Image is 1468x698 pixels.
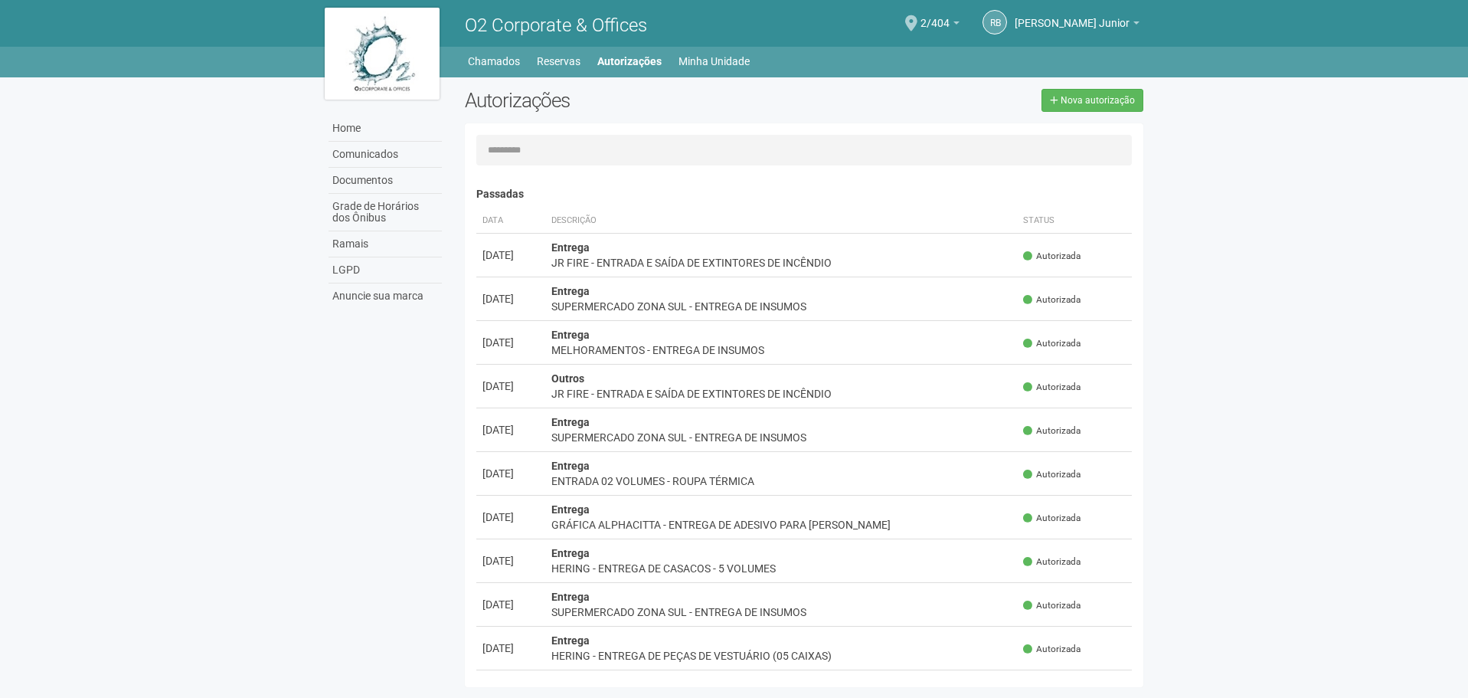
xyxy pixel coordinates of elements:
[468,51,520,72] a: Chamados
[551,503,590,516] strong: Entrega
[329,257,442,283] a: LGPD
[329,283,442,309] a: Anuncie sua marca
[1023,512,1081,525] span: Autorizada
[1023,599,1081,612] span: Autorizada
[482,247,539,263] div: [DATE]
[551,561,1012,576] div: HERING - ENTREGA DE CASACOS - 5 VOLUMES
[551,648,1012,664] div: HERING - ENTREGA DE PEÇAS DE VESTUÁRIO (05 CAIXAS)
[482,335,539,350] div: [DATE]
[551,372,584,385] strong: Outros
[482,553,539,569] div: [DATE]
[482,597,539,612] div: [DATE]
[1023,337,1081,350] span: Autorizada
[551,634,590,647] strong: Entrega
[982,10,1007,34] a: RB
[329,142,442,168] a: Comunicados
[329,116,442,142] a: Home
[551,460,590,472] strong: Entrega
[551,547,590,559] strong: Entrega
[1041,89,1143,112] a: Nova autorização
[551,416,590,428] strong: Entrega
[551,241,590,254] strong: Entrega
[551,299,1012,314] div: SUPERMERCADO ZONA SUL - ENTREGA DE INSUMOS
[465,89,793,112] h2: Autorizações
[1015,2,1130,29] span: Raul Barrozo da Motta Junior
[920,2,950,29] span: 2/404
[482,466,539,481] div: [DATE]
[325,8,440,100] img: logo.jpg
[551,255,1012,270] div: JR FIRE - ENTRADA E SAÍDA DE EXTINTORES DE INCÊNDIO
[551,517,1012,533] div: GRÁFICA ALPHACITTA - ENTREGA DE ADESIVO PARA [PERSON_NAME]
[329,168,442,194] a: Documentos
[551,285,590,297] strong: Entrega
[476,188,1133,200] h4: Passadas
[482,510,539,525] div: [DATE]
[1015,19,1139,31] a: [PERSON_NAME] Junior
[465,15,647,36] span: O2 Corporate & Offices
[551,386,1012,401] div: JR FIRE - ENTRADA E SAÍDA DE EXTINTORES DE INCÊNDIO
[329,231,442,257] a: Ramais
[1023,381,1081,394] span: Autorizada
[545,208,1018,234] th: Descrição
[1023,643,1081,656] span: Autorizada
[1023,293,1081,306] span: Autorizada
[1023,468,1081,481] span: Autorizada
[329,194,442,231] a: Grade de Horários dos Ônibus
[1017,208,1132,234] th: Status
[482,378,539,394] div: [DATE]
[482,422,539,437] div: [DATE]
[1023,555,1081,569] span: Autorizada
[920,19,960,31] a: 2/404
[551,474,1012,489] div: ENTRADA 02 VOLUMES - ROUPA TÉRMICA
[551,430,1012,445] div: SUPERMERCADO ZONA SUL - ENTREGA DE INSUMOS
[1023,250,1081,263] span: Autorizada
[1061,95,1135,106] span: Nova autorização
[476,208,545,234] th: Data
[551,605,1012,620] div: SUPERMERCADO ZONA SUL - ENTREGA DE INSUMOS
[551,342,1012,358] div: MELHORAMENTOS - ENTREGA DE INSUMOS
[482,641,539,656] div: [DATE]
[551,591,590,603] strong: Entrega
[537,51,580,72] a: Reservas
[597,51,662,72] a: Autorizações
[551,329,590,341] strong: Entrega
[482,291,539,306] div: [DATE]
[1023,424,1081,437] span: Autorizada
[678,51,750,72] a: Minha Unidade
